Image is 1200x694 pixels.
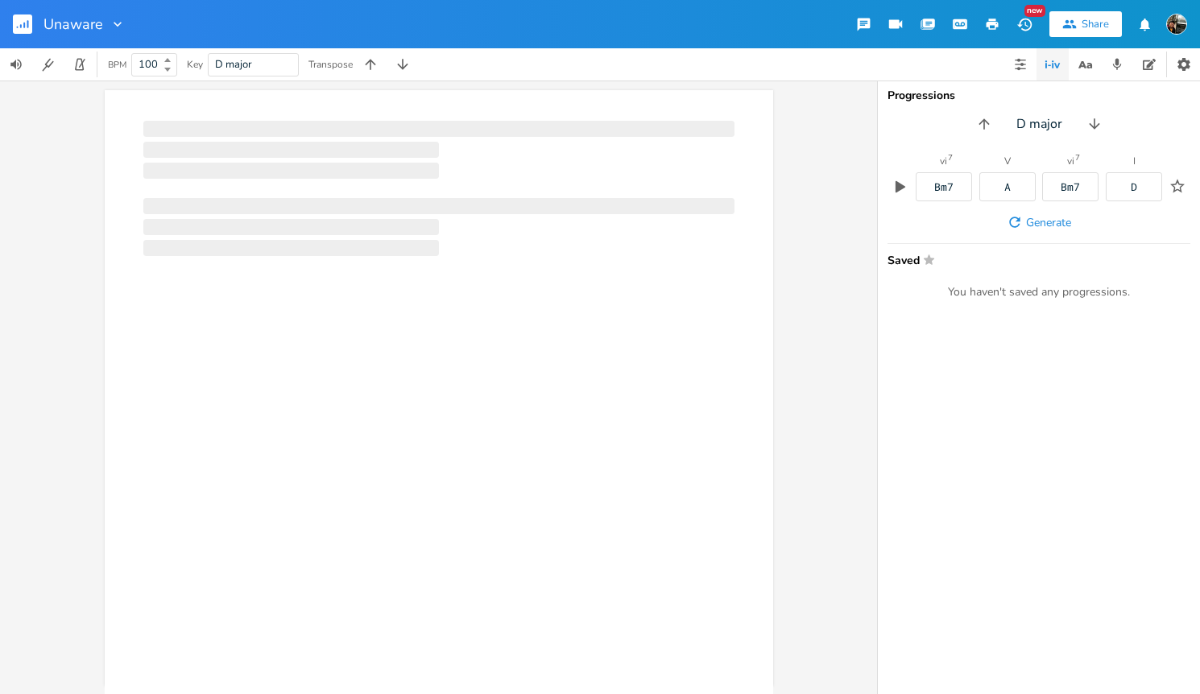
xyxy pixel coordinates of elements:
[934,182,954,192] div: Bm7
[1016,115,1062,134] span: D major
[1049,11,1122,37] button: Share
[1067,156,1074,166] div: vi
[1061,182,1080,192] div: Bm7
[215,57,252,72] span: D major
[1133,156,1136,166] div: I
[1008,10,1041,39] button: New
[1075,154,1080,162] sup: 7
[1024,5,1045,17] div: New
[187,60,203,69] div: Key
[108,60,126,69] div: BPM
[1026,215,1071,230] span: Generate
[1166,14,1187,35] img: Michaell Bilon
[1004,156,1011,166] div: V
[888,285,1190,299] div: You haven't saved any progressions.
[308,60,353,69] div: Transpose
[1004,182,1011,192] div: A
[1000,208,1078,237] button: Generate
[940,156,947,166] div: vi
[948,154,953,162] sup: 7
[888,90,1190,101] div: Progressions
[43,17,103,31] span: Unaware
[888,254,1181,266] span: Saved
[1131,182,1137,192] div: D
[1082,17,1109,31] div: Share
